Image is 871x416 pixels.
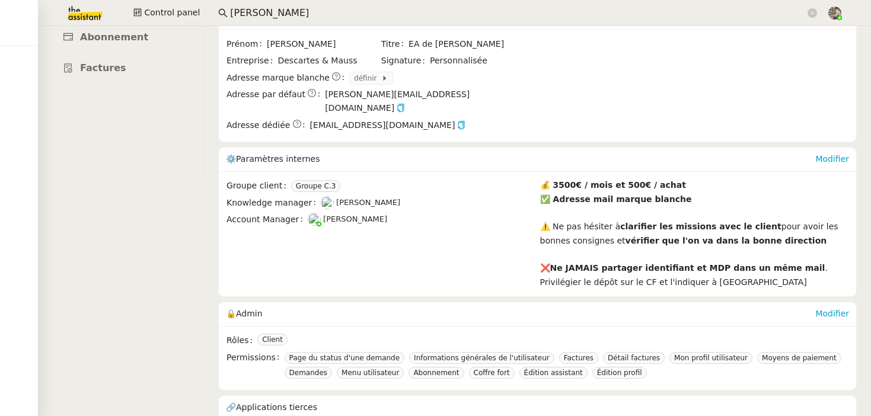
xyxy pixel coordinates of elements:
span: Titre [381,37,409,51]
span: Applications tierces [236,402,317,412]
span: Adresse marque blanche [226,71,330,85]
img: users%2FNTfmycKsCFdqp6LX6USf2FmuPJo2%2Favatar%2Fprofile-pic%20(1).png [308,213,321,226]
span: Permissions [226,351,285,380]
span: Factures [564,354,594,362]
span: Groupe client [226,179,291,193]
strong: ✅ Adresse mail marque blanche [540,194,692,204]
span: Personnalisée [430,54,487,68]
span: Abonnement [413,369,459,377]
span: Signature [381,54,430,68]
span: Descartes & Mauss [277,54,379,68]
span: Entreprise [226,54,277,68]
span: définir [354,72,381,84]
span: [PERSON_NAME] [267,37,380,51]
span: Rôles [226,334,257,347]
span: Prénom [226,37,267,51]
span: Knowledge manager [226,196,321,210]
span: Coffre fort [474,369,510,377]
span: [PERSON_NAME] [336,198,400,207]
div: ⚙️ [226,148,815,171]
nz-tag: Client [257,334,288,345]
span: Détail factures [608,354,660,362]
span: Paramètres internes [236,154,320,164]
div: ❌ . Privilégier le dépôt sur le CF et l'indiquer à [GEOGRAPHIC_DATA] [540,261,850,289]
img: 388bd129-7e3b-4cb1-84b4-92a3d763e9b7 [828,7,841,20]
span: [PERSON_NAME] [323,215,387,223]
strong: clarifier les missions avec le client [620,222,781,231]
span: Menu utilisateur [342,369,399,377]
span: Adresse dédiée [226,119,290,132]
span: Moyens de paiement [762,354,837,362]
strong: 💰 3500€ / mois et 500€ / achat [540,180,686,190]
nz-tag: Groupe C.3 [291,180,341,192]
a: Modifier [815,309,849,318]
div: 🔒 [226,302,815,326]
span: Page du status d'une demande [289,354,400,362]
span: Informations générales de l'utilisateur [414,354,550,362]
img: users%2FoFdbodQ3TgNoWt9kP3GXAs5oaCq1%2Favatar%2Fprofile-pic.png [321,196,334,209]
a: Abonnement [44,24,196,52]
span: Adresse par défaut [226,88,305,101]
strong: Ne JAMAIS partager identifiant et MDP dans un même mail [550,263,825,273]
input: Rechercher [230,5,805,21]
span: Édition profil [597,369,642,377]
span: Mon profil utilisateur [674,354,748,362]
span: [EMAIL_ADDRESS][DOMAIN_NAME] [310,119,466,132]
span: [PERSON_NAME][EMAIL_ADDRESS][DOMAIN_NAME] [325,88,534,116]
span: EA de [PERSON_NAME] [409,37,534,51]
span: Admin [236,309,263,318]
span: Abonnement [80,31,148,43]
strong: vérifier que l'on va dans la bonne direction [626,236,827,245]
span: Control panel [144,6,200,20]
span: Demandes [289,369,328,377]
span: Factures [80,62,126,73]
span: Account Manager [226,213,308,226]
a: Modifier [815,154,849,164]
div: ⚠️ Ne pas hésiter à pour avoir les bonnes consignes et [540,220,850,248]
button: Control panel [126,5,207,21]
span: Édition assistant [524,369,583,377]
